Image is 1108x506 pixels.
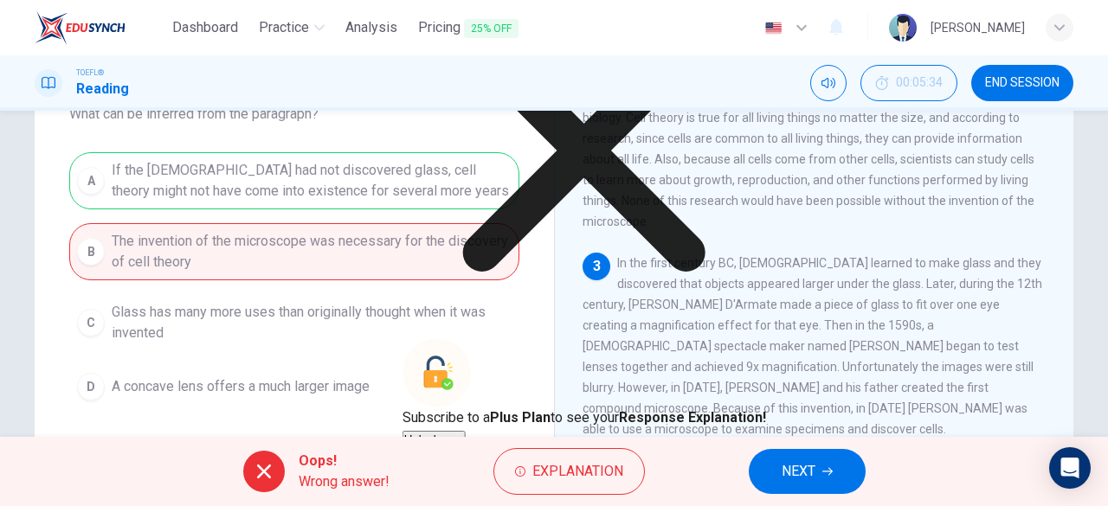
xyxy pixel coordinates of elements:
span: NEXT [782,459,815,484]
span: Dashboard [172,17,238,38]
span: Analysis [345,17,397,38]
strong: Plus Plan [490,409,551,426]
div: Mute [810,65,847,101]
strong: Response Explanation! [619,409,766,426]
span: Practice [259,17,309,38]
span: Oops! [299,451,390,471]
button: Unlock now [403,431,466,447]
div: Hide [860,65,957,101]
img: Profile picture [889,14,917,42]
div: [PERSON_NAME] [931,17,1025,38]
span: 00:05:34 [896,76,943,90]
div: Open Intercom Messenger [1049,447,1091,489]
span: Explanation [532,459,623,484]
span: END SESSION [985,76,1060,90]
img: EduSynch logo [35,10,126,45]
span: What can be inferred from the paragraph? [69,104,519,125]
p: Subscribe to a to see your [403,407,766,428]
span: TOEFL® [76,67,104,79]
img: en [763,22,784,35]
span: Wrong answer! [299,471,390,492]
span: In the first century BC, [DEMOGRAPHIC_DATA] learned to make glass and they discovered that object... [583,256,1042,436]
span: Pricing [418,17,519,39]
h1: Reading [76,79,129,99]
span: 25% OFF [464,19,519,38]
